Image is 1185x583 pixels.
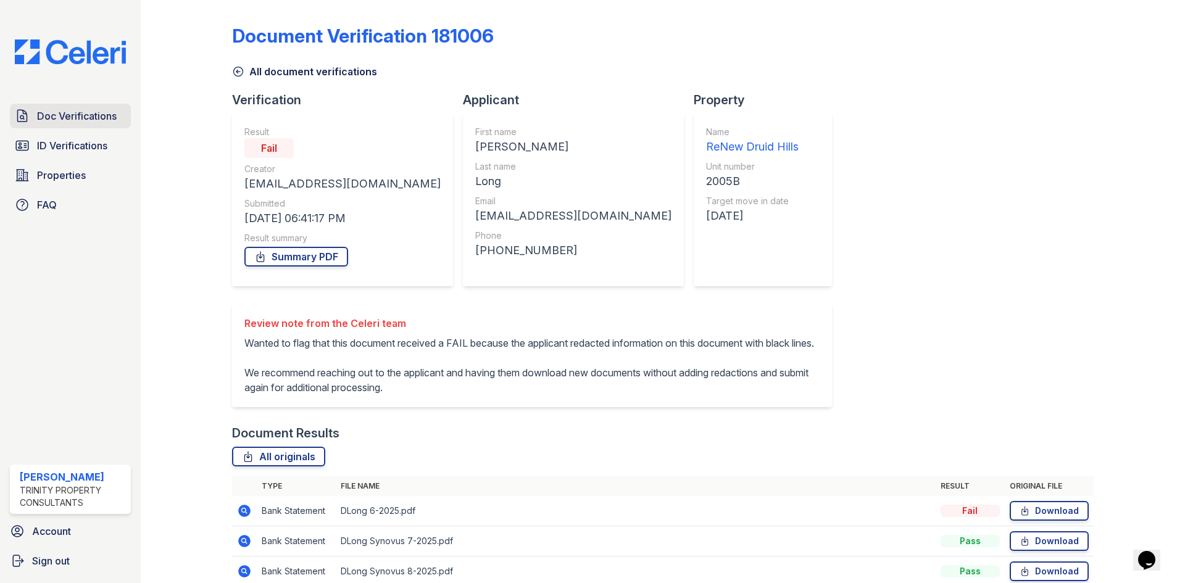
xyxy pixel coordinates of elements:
[5,548,136,573] a: Sign out
[941,565,1000,577] div: Pass
[257,496,336,526] td: Bank Statement
[706,173,799,190] div: 2005B
[32,553,70,568] span: Sign out
[20,484,126,509] div: Trinity Property Consultants
[10,104,131,128] a: Doc Verifications
[475,207,671,225] div: [EMAIL_ADDRESS][DOMAIN_NAME]
[336,476,936,496] th: File name
[5,39,136,64] img: CE_Logo_Blue-a8612792a0a2168367f1c8372b55b34899dd931a85d93a1a3d3e32e68fde9ad4.png
[694,91,842,109] div: Property
[244,138,294,158] div: Fail
[475,195,671,207] div: Email
[5,519,136,544] a: Account
[37,109,117,123] span: Doc Verifications
[463,91,694,109] div: Applicant
[1005,476,1094,496] th: Original file
[706,138,799,155] div: ReNew Druid Hills
[244,163,441,175] div: Creator
[706,126,799,155] a: Name ReNew Druid Hills
[475,160,671,173] div: Last name
[244,336,820,395] p: Wanted to flag that this document received a FAIL because the applicant redacted information on t...
[37,168,86,183] span: Properties
[244,247,348,267] a: Summary PDF
[244,175,441,192] div: [EMAIL_ADDRESS][DOMAIN_NAME]
[10,192,131,217] a: FAQ
[706,207,799,225] div: [DATE]
[257,476,336,496] th: Type
[706,195,799,207] div: Target move in date
[475,173,671,190] div: Long
[1133,534,1173,571] iframe: chat widget
[1010,561,1089,581] a: Download
[37,197,57,212] span: FAQ
[10,133,131,158] a: ID Verifications
[244,197,441,210] div: Submitted
[336,526,936,556] td: DLong Synovus 7-2025.pdf
[936,476,1005,496] th: Result
[32,524,71,539] span: Account
[10,163,131,188] a: Properties
[706,160,799,173] div: Unit number
[475,138,671,155] div: [PERSON_NAME]
[475,126,671,138] div: First name
[475,229,671,242] div: Phone
[244,316,820,331] div: Review note from the Celeri team
[232,447,325,466] a: All originals
[244,126,441,138] div: Result
[706,126,799,138] div: Name
[232,424,339,442] div: Document Results
[336,496,936,526] td: DLong 6-2025.pdf
[1010,531,1089,551] a: Download
[232,25,494,47] div: Document Verification 181006
[257,526,336,556] td: Bank Statement
[37,138,107,153] span: ID Verifications
[20,469,126,484] div: [PERSON_NAME]
[232,91,463,109] div: Verification
[244,232,441,244] div: Result summary
[232,64,377,79] a: All document verifications
[941,505,1000,517] div: Fail
[1010,501,1089,521] a: Download
[475,242,671,259] div: [PHONE_NUMBER]
[244,210,441,227] div: [DATE] 06:41:17 PM
[941,535,1000,547] div: Pass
